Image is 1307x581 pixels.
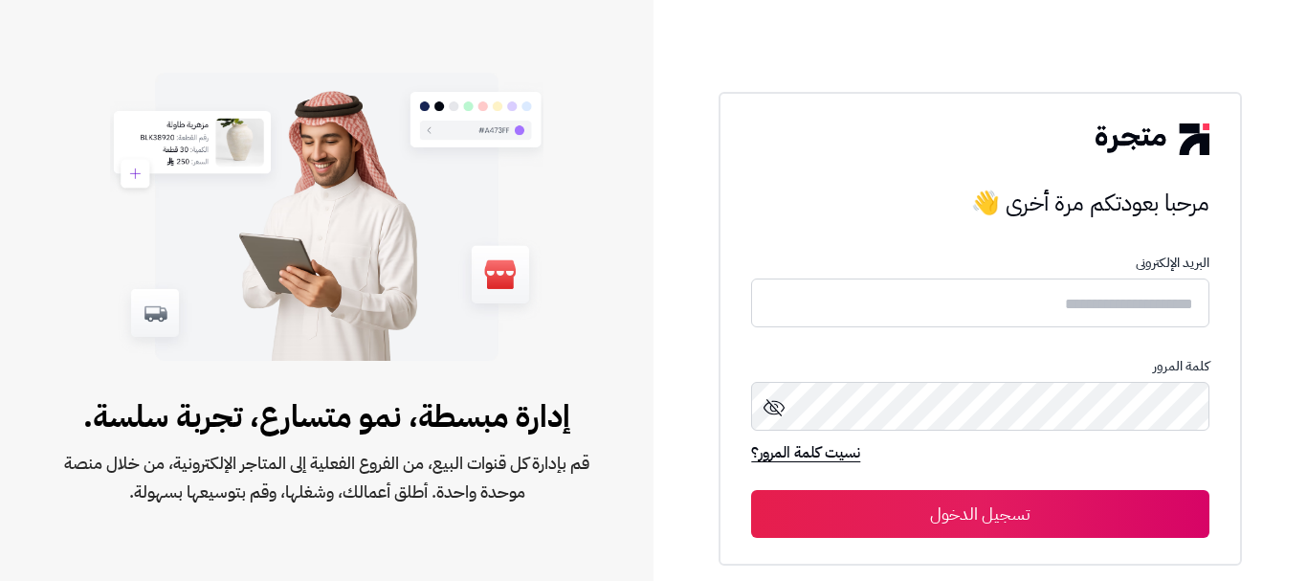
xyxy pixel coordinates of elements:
[61,393,592,439] span: إدارة مبسطة، نمو متسارع، تجربة سلسة.
[751,359,1208,374] p: كلمة المرور
[751,184,1208,222] h3: مرحبا بعودتكم مرة أخرى 👋
[751,256,1208,271] p: البريد الإلكترونى
[751,441,860,468] a: نسيت كلمة المرور؟
[61,449,592,506] span: قم بإدارة كل قنوات البيع، من الفروع الفعلية إلى المتاجر الإلكترونية، من خلال منصة موحدة واحدة. أط...
[751,490,1208,538] button: تسجيل الدخول
[1096,123,1208,154] img: logo-2.png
